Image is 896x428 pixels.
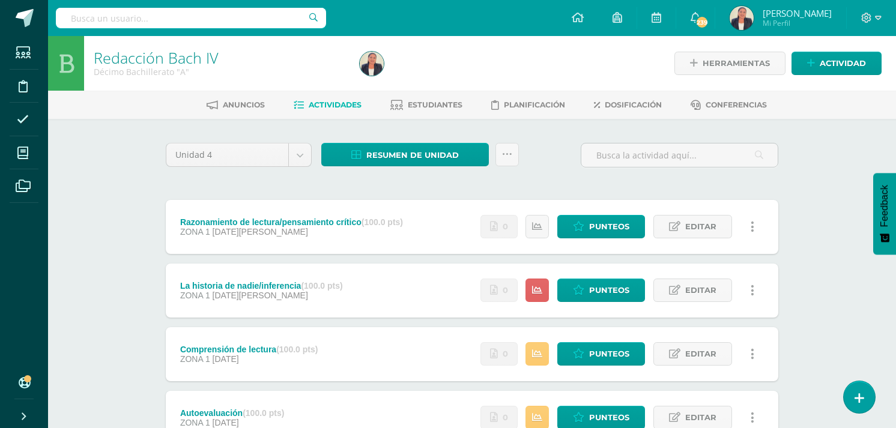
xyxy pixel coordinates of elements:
span: [DATE][PERSON_NAME] [213,291,308,300]
a: Conferencias [691,95,767,115]
span: 0 [503,343,508,365]
button: Feedback - Mostrar encuesta [873,173,896,255]
a: No se han realizado entregas [480,342,518,366]
a: Actividades [294,95,362,115]
strong: (100.0 pts) [276,345,318,354]
span: Punteos [589,216,629,238]
span: Editar [685,279,716,301]
a: Punteos [557,342,645,366]
a: Redacción Bach IV [94,47,219,68]
a: No se han realizado entregas [480,279,518,302]
div: Autoevaluación [180,408,285,418]
span: [DATE][PERSON_NAME] [213,227,308,237]
span: Editar [685,343,716,365]
span: Anuncios [223,100,265,109]
a: No se han realizado entregas [480,215,518,238]
div: Razonamiento de lectura/pensamiento crítico [180,217,403,227]
strong: (100.0 pts) [243,408,284,418]
span: Dosificación [605,100,662,109]
a: Unidad 4 [166,143,311,166]
a: Anuncios [207,95,265,115]
span: Actividades [309,100,362,109]
strong: (100.0 pts) [362,217,403,227]
span: Estudiantes [408,100,462,109]
a: Dosificación [594,95,662,115]
input: Busca un usuario... [56,8,326,28]
span: 0 [503,279,508,301]
span: Resumen de unidad [366,144,459,166]
span: ZONA 1 [180,418,210,427]
a: Punteos [557,215,645,238]
a: Herramientas [674,52,786,75]
span: [DATE] [213,418,239,427]
span: Herramientas [703,52,770,74]
span: Mi Perfil [763,18,832,28]
span: Editar [685,216,716,238]
span: Feedback [879,185,890,227]
img: 6c06d2265dd2d99cafc82ba4f11193b5.png [360,52,384,76]
div: Comprensión de lectura [180,345,318,354]
span: Planificación [504,100,565,109]
span: Unidad 4 [175,143,279,166]
a: Estudiantes [390,95,462,115]
input: Busca la actividad aquí... [581,143,778,167]
a: Punteos [557,279,645,302]
a: Actividad [792,52,882,75]
span: Conferencias [706,100,767,109]
strong: (100.0 pts) [301,281,342,291]
span: 239 [695,16,709,29]
span: [DATE] [213,354,239,364]
span: Punteos [589,343,629,365]
span: Actividad [820,52,866,74]
span: ZONA 1 [180,291,210,300]
div: Décimo Bachillerato 'A' [94,66,345,77]
span: 0 [503,216,508,238]
h1: Redacción Bach IV [94,49,345,66]
a: Resumen de unidad [321,143,489,166]
span: ZONA 1 [180,227,210,237]
div: La historia de nadie/inferencia [180,281,343,291]
span: Punteos [589,279,629,301]
span: ZONA 1 [180,354,210,364]
a: Planificación [491,95,565,115]
span: [PERSON_NAME] [763,7,832,19]
img: 6c06d2265dd2d99cafc82ba4f11193b5.png [730,6,754,30]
